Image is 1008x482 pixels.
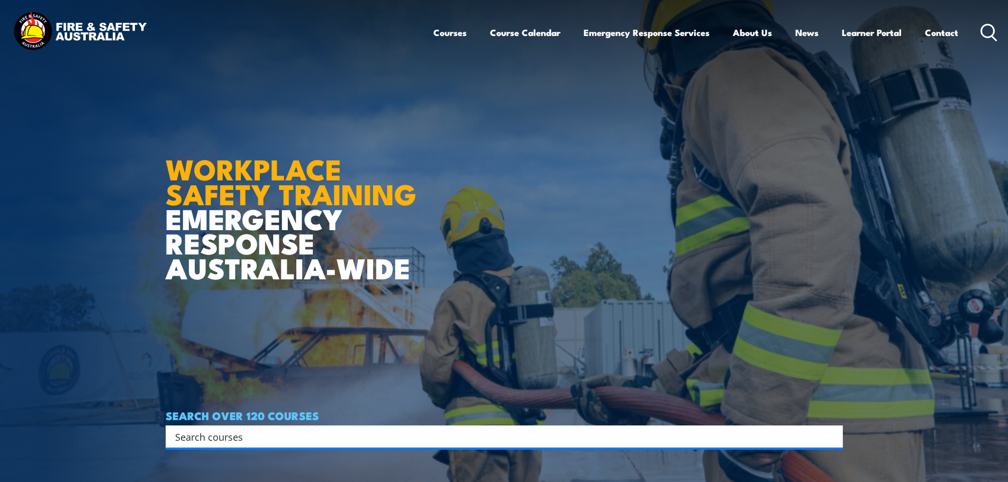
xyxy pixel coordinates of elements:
[584,19,710,47] a: Emergency Response Services
[166,146,416,215] strong: WORKPLACE SAFETY TRAINING
[925,19,958,47] a: Contact
[733,19,772,47] a: About Us
[175,429,820,444] input: Search input
[166,410,843,421] h4: SEARCH OVER 120 COURSES
[177,429,822,444] form: Search form
[795,19,819,47] a: News
[842,19,902,47] a: Learner Portal
[824,429,839,444] button: Search magnifier button
[166,130,424,280] h1: EMERGENCY RESPONSE AUSTRALIA-WIDE
[433,19,467,47] a: Courses
[490,19,560,47] a: Course Calendar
